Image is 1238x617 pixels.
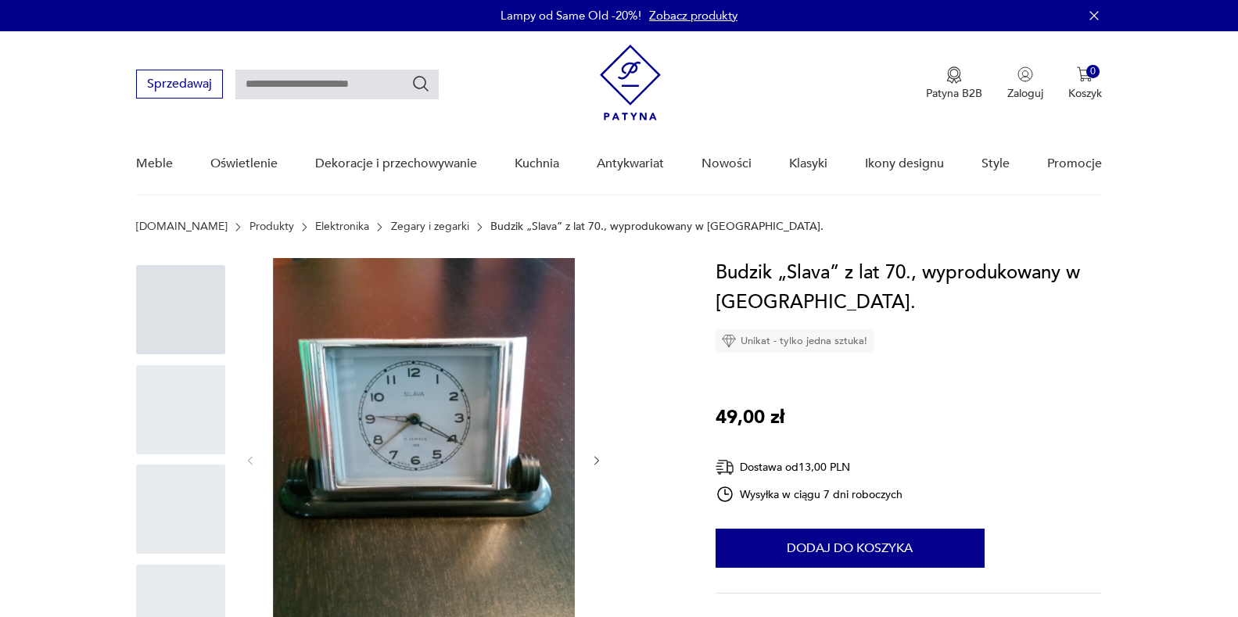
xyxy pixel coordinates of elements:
a: Antykwariat [597,134,664,194]
button: Patyna B2B [926,66,982,101]
img: Ikona diamentu [722,334,736,348]
div: 0 [1086,65,1100,78]
img: Ikonka użytkownika [1017,66,1033,82]
img: Ikona dostawy [716,457,734,477]
div: Wysyłka w ciągu 7 dni roboczych [716,485,903,504]
a: Dekoracje i przechowywanie [315,134,477,194]
a: Oświetlenie [210,134,278,194]
a: Nowości [702,134,752,194]
p: 49,00 zł [716,403,784,432]
img: Patyna - sklep z meblami i dekoracjami vintage [600,45,661,120]
a: Kuchnia [515,134,559,194]
a: Promocje [1047,134,1102,194]
button: Szukaj [411,74,430,93]
p: Koszyk [1068,86,1102,101]
button: Dodaj do koszyka [716,529,985,568]
button: Sprzedawaj [136,70,223,99]
a: Produkty [249,221,294,233]
a: Zobacz produkty [649,8,737,23]
button: Zaloguj [1007,66,1043,101]
a: Meble [136,134,173,194]
a: [DOMAIN_NAME] [136,221,228,233]
a: Sprzedawaj [136,80,223,91]
a: Zegary i zegarki [391,221,469,233]
div: Dostawa od 13,00 PLN [716,457,903,477]
img: Ikona medalu [946,66,962,84]
a: Elektronika [315,221,369,233]
a: Ikona medaluPatyna B2B [926,66,982,101]
p: Patyna B2B [926,86,982,101]
p: Lampy od Same Old -20%! [501,8,641,23]
a: Klasyki [789,134,827,194]
p: Zaloguj [1007,86,1043,101]
button: 0Koszyk [1068,66,1102,101]
img: Ikona koszyka [1077,66,1093,82]
a: Style [981,134,1010,194]
a: Ikony designu [865,134,944,194]
div: Unikat - tylko jedna sztuka! [716,329,874,353]
h1: Budzik „Slava” z lat 70., wyprodukowany w [GEOGRAPHIC_DATA]. [716,258,1102,317]
p: Budzik „Slava” z lat 70., wyprodukowany w [GEOGRAPHIC_DATA]. [490,221,824,233]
